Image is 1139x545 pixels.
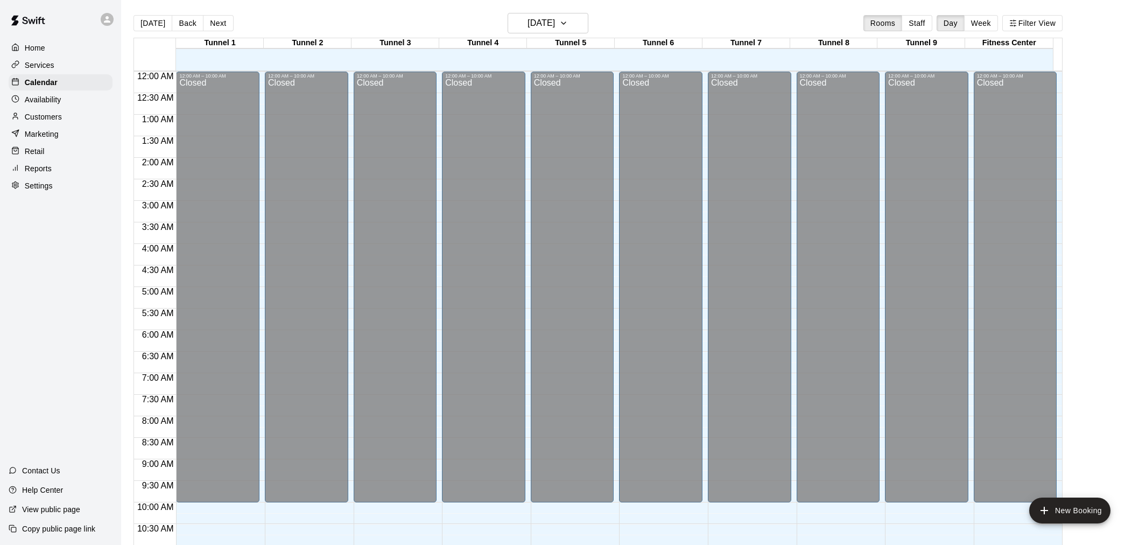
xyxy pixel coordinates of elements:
h6: [DATE] [528,16,555,31]
div: Closed [445,79,522,506]
a: Services [9,57,113,73]
div: Closed [711,79,788,506]
a: Calendar [9,74,113,90]
div: Tunnel 7 [702,38,790,48]
div: 12:00 AM – 10:00 AM: Closed [619,72,702,502]
span: 6:00 AM [139,330,177,339]
span: 7:30 AM [139,395,177,404]
p: Reports [25,163,52,174]
div: Tunnel 8 [790,38,878,48]
div: 12:00 AM – 10:00 AM [179,73,256,79]
a: Availability [9,92,113,108]
p: Copy public page link [22,523,95,534]
div: 12:00 AM – 10:00 AM: Closed [885,72,968,502]
div: 12:00 AM – 10:00 AM [888,73,965,79]
div: Closed [268,79,345,506]
p: Customers [25,111,62,122]
div: 12:00 AM – 10:00 AM: Closed [708,72,791,502]
button: Filter View [1002,15,1063,31]
button: Week [964,15,998,31]
div: Closed [977,79,1054,506]
span: 10:30 AM [135,524,177,533]
div: Tunnel 5 [527,38,615,48]
div: 12:00 AM – 10:00 AM [977,73,1054,79]
div: 12:00 AM – 10:00 AM: Closed [265,72,348,502]
div: 12:00 AM – 10:00 AM: Closed [176,72,259,502]
button: [DATE] [133,15,172,31]
span: 9:00 AM [139,459,177,469]
div: 12:00 AM – 10:00 AM [534,73,611,79]
div: Closed [179,79,256,506]
span: 2:30 AM [139,179,177,188]
span: 1:30 AM [139,136,177,145]
div: Tunnel 2 [264,38,351,48]
a: Retail [9,143,113,159]
div: 12:00 AM – 10:00 AM [711,73,788,79]
div: 12:00 AM – 10:00 AM: Closed [442,72,525,502]
span: 6:30 AM [139,352,177,361]
div: Closed [622,79,699,506]
div: 12:00 AM – 10:00 AM [445,73,522,79]
span: 12:00 AM [135,72,177,81]
p: Availability [25,94,61,105]
p: Settings [25,180,53,191]
div: Closed [800,79,877,506]
span: 5:00 AM [139,287,177,296]
div: Tunnel 6 [615,38,702,48]
a: Home [9,40,113,56]
span: 10:00 AM [135,502,177,512]
p: Help Center [22,485,63,495]
button: Day [937,15,965,31]
div: Closed [534,79,611,506]
span: 5:30 AM [139,309,177,318]
div: 12:00 AM – 10:00 AM [268,73,345,79]
button: [DATE] [508,13,588,33]
p: Calendar [25,77,58,88]
div: 12:00 AM – 10:00 AM: Closed [974,72,1057,502]
div: Tunnel 4 [439,38,527,48]
span: 9:30 AM [139,481,177,490]
a: Settings [9,178,113,194]
p: View public page [22,504,80,515]
span: 12:30 AM [135,93,177,102]
div: Fitness Center [965,38,1053,48]
button: Staff [902,15,932,31]
button: Back [172,15,203,31]
span: 4:00 AM [139,244,177,253]
a: Customers [9,109,113,125]
div: 12:00 AM – 10:00 AM: Closed [797,72,880,502]
p: Marketing [25,129,59,139]
span: 1:00 AM [139,115,177,124]
div: 12:00 AM – 10:00 AM [357,73,434,79]
span: 2:00 AM [139,158,177,167]
div: Closed [888,79,965,506]
span: 7:00 AM [139,373,177,382]
div: Tunnel 9 [877,38,965,48]
button: add [1029,498,1110,523]
span: 8:00 AM [139,416,177,425]
div: 12:00 AM – 10:00 AM: Closed [354,72,437,502]
p: Contact Us [22,465,60,476]
div: 12:00 AM – 10:00 AM [800,73,877,79]
button: Rooms [863,15,902,31]
span: 8:30 AM [139,438,177,447]
a: Reports [9,160,113,177]
span: 3:00 AM [139,201,177,210]
div: Tunnel 3 [351,38,439,48]
a: Marketing [9,126,113,142]
p: Services [25,60,54,71]
div: 12:00 AM – 10:00 AM: Closed [531,72,614,502]
div: Tunnel 1 [176,38,264,48]
span: 3:30 AM [139,222,177,232]
p: Retail [25,146,45,157]
div: Closed [357,79,434,506]
p: Home [25,43,45,53]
